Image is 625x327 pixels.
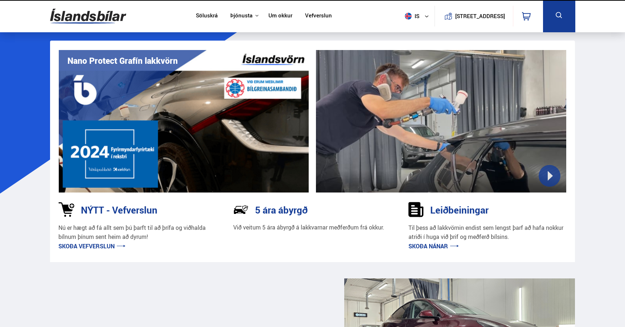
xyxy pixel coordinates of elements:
span: is [402,13,420,20]
button: is [402,5,435,27]
h1: Nano Protect Grafín lakkvörn [67,56,178,66]
h3: Leiðbeiningar [430,204,489,215]
p: Til þess að lakkvörnin endist sem lengst þarf að hafa nokkur atriði í huga við þrif og meðferð bí... [408,223,567,242]
p: Við veitum 5 ára ábyrgð á lakkvarnar meðferðum frá okkur. [233,223,384,232]
a: Söluskrá [196,12,218,20]
img: 1kVRZhkadjUD8HsE.svg [58,202,74,217]
button: [STREET_ADDRESS] [458,13,502,19]
a: Vefverslun [305,12,332,20]
button: Þjónusta [230,12,252,19]
p: Nú er hægt að fá allt sem þú þarft til að þrífa og viðhalda bílnum þínum sent heim að dyrum! [58,223,217,242]
a: [STREET_ADDRESS] [439,6,509,26]
img: vI42ee_Copy_of_H.png [59,50,309,193]
a: Skoða nánar [408,242,459,250]
h3: 5 ára ábyrgð [255,204,308,215]
img: svg+xml;base64,PHN2ZyB4bWxucz0iaHR0cDovL3d3dy53My5vcmcvMjAwMC9zdmciIHdpZHRoPSI1MTIiIGhlaWdodD0iNT... [405,13,412,20]
img: NP-R9RrMhXQFCiaa.svg [233,202,248,217]
a: Um okkur [268,12,292,20]
a: Skoða vefverslun [58,242,126,250]
img: G0Ugv5HjCgRt.svg [50,4,126,28]
h3: NÝTT - Vefverslun [81,204,157,215]
img: sDldwouBCQTERH5k.svg [408,202,424,217]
